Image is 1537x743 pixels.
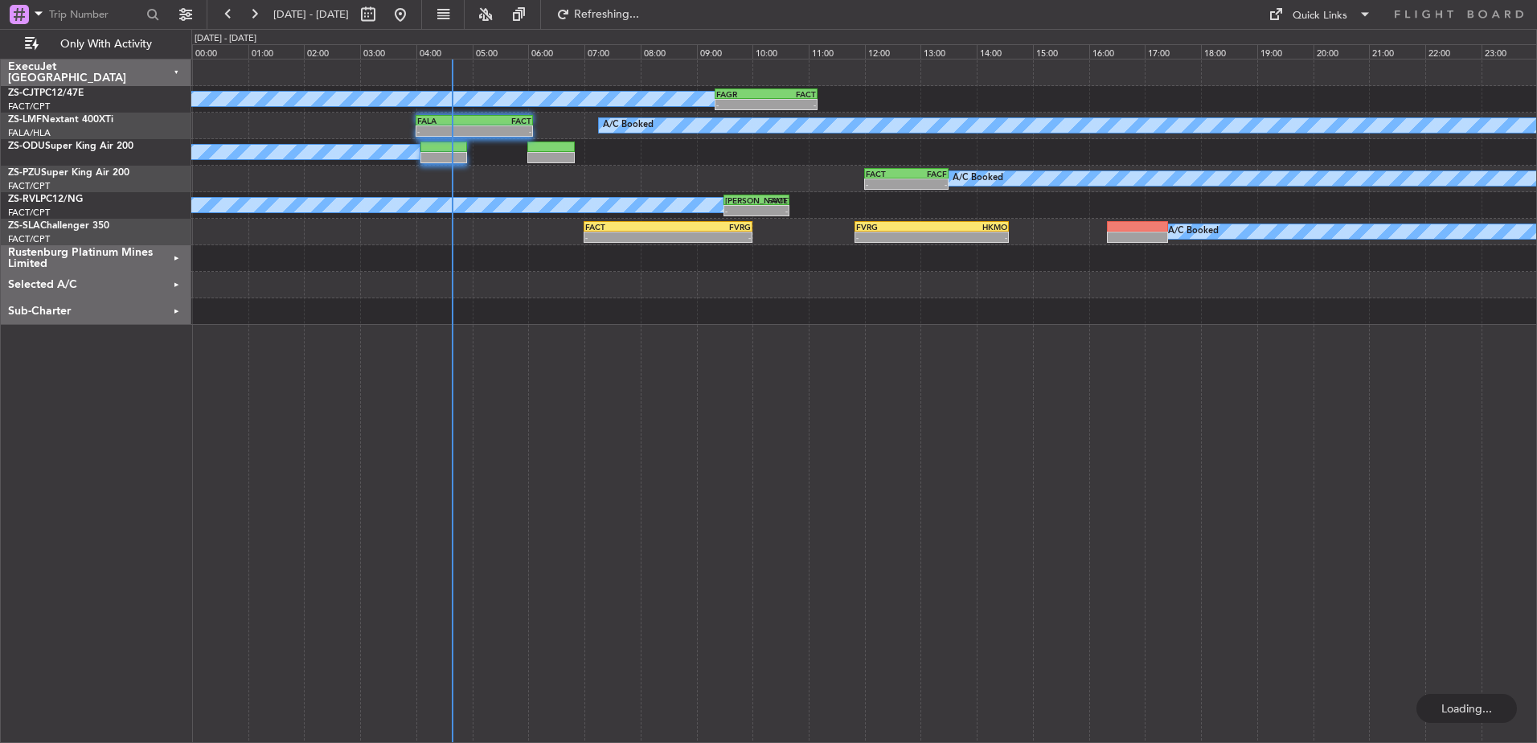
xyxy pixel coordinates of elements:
span: ZS-ODU [8,142,45,151]
div: 06:00 [528,44,584,59]
div: 21:00 [1369,44,1425,59]
div: 13:00 [920,44,977,59]
div: Loading... [1416,694,1517,723]
div: - [932,232,1007,242]
div: 19:00 [1257,44,1314,59]
span: ZS-CJT [8,88,39,98]
a: ZS-SLAChallenger 350 [8,221,109,231]
div: - [417,126,474,136]
span: Refreshing... [573,9,641,20]
div: Quick Links [1293,8,1347,24]
div: 20:00 [1314,44,1370,59]
div: A/C Booked [953,166,1003,191]
div: - [725,206,756,216]
div: FACT [474,116,531,125]
div: 00:00 [192,44,248,59]
div: 17:00 [1145,44,1201,59]
div: 08:00 [641,44,697,59]
div: FACF [906,169,947,179]
div: 03:00 [360,44,416,59]
a: FACT/CPT [8,101,50,113]
div: - [474,126,531,136]
div: 22:00 [1425,44,1482,59]
div: - [766,100,816,109]
div: A/C Booked [1168,220,1219,244]
div: FALA [417,116,474,125]
div: - [906,179,947,189]
a: FALA/HLA [8,127,51,139]
a: FACT/CPT [8,180,50,192]
span: ZS-RVL [8,195,40,204]
div: HKMO [932,222,1007,232]
div: - [866,179,907,189]
span: ZS-PZU [8,168,41,178]
a: FACT/CPT [8,233,50,245]
div: FACT [756,195,788,205]
div: - [756,206,788,216]
div: - [856,232,932,242]
div: 01:00 [248,44,305,59]
div: 09:00 [697,44,753,59]
div: 05:00 [473,44,529,59]
div: 04:00 [416,44,473,59]
div: 18:00 [1201,44,1257,59]
button: Only With Activity [18,31,174,57]
div: 16:00 [1089,44,1146,59]
div: FACT [585,222,668,232]
button: Refreshing... [549,2,646,27]
div: 14:00 [977,44,1033,59]
div: [DATE] - [DATE] [195,32,256,46]
div: 12:00 [865,44,921,59]
div: - [668,232,751,242]
a: ZS-ODUSuper King Air 200 [8,142,133,151]
div: FACT [766,89,816,99]
a: ZS-CJTPC12/47E [8,88,84,98]
span: [DATE] - [DATE] [273,7,349,22]
span: Only With Activity [42,39,170,50]
input: Trip Number [49,2,141,27]
div: 02:00 [304,44,360,59]
div: 07:00 [584,44,641,59]
a: ZS-PZUSuper King Air 200 [8,168,129,178]
div: FVRG [668,222,751,232]
div: 10:00 [752,44,809,59]
div: - [585,232,668,242]
a: ZS-RVLPC12/NG [8,195,83,204]
span: ZS-SLA [8,221,40,231]
div: FAGR [716,89,766,99]
div: [PERSON_NAME] [725,195,756,205]
div: 11:00 [809,44,865,59]
div: - [716,100,766,109]
div: FACT [866,169,907,179]
div: FVRG [856,222,932,232]
a: FACT/CPT [8,207,50,219]
div: 15:00 [1033,44,1089,59]
button: Quick Links [1260,2,1379,27]
div: A/C Booked [603,113,654,138]
span: ZS-LMF [8,115,42,125]
a: ZS-LMFNextant 400XTi [8,115,113,125]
